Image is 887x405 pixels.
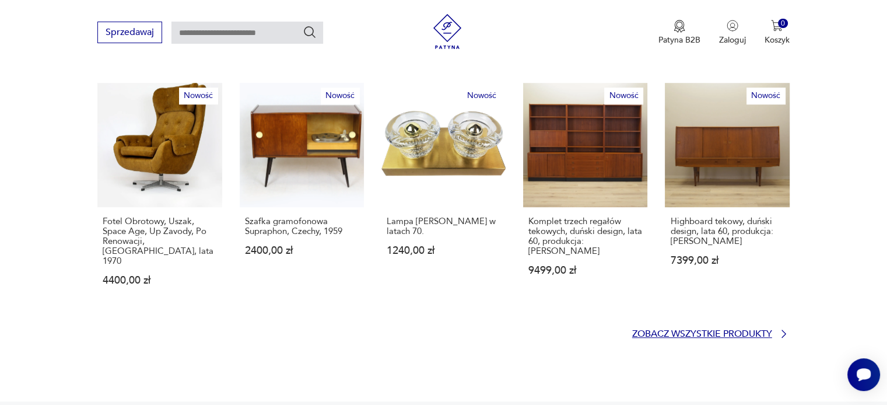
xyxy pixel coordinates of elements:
div: 0 [778,19,788,29]
img: Ikona koszyka [771,20,783,32]
p: Fotel Obrotowy, Uszak, Space Age, Up Zavody, Po Renowacji, [GEOGRAPHIC_DATA], lata 1970 [103,217,216,266]
button: 0Koszyk [765,20,790,46]
a: Zobacz wszystkie produkty [632,328,790,340]
button: Sprzedawaj [97,22,162,43]
a: NowośćSzafka gramofonowa Supraphon, Czechy, 1959Szafka gramofonowa Supraphon, Czechy, 19592400,00 zł [240,83,364,308]
p: 4400,00 zł [103,275,216,285]
button: Patyna B2B [658,20,700,46]
p: Highboard tekowy, duński design, lata 60, produkcja: [PERSON_NAME] [670,217,784,246]
iframe: Smartsupp widget button [847,358,880,391]
a: Ikona medaluPatyna B2B [658,20,700,46]
p: 1240,00 zł [387,246,500,256]
p: Szafka gramofonowa Supraphon, Czechy, 1959 [245,217,359,236]
p: Koszyk [765,34,790,46]
a: NowośćKomplet trzech regałów tekowych, duński design, lata 60, produkcja: DaniaKomplet trzech reg... [523,83,647,308]
p: Zaloguj [719,34,746,46]
a: NowośćFotel Obrotowy, Uszak, Space Age, Up Zavody, Po Renowacji, Czechy, lata 1970Fotel Obrotowy,... [97,83,222,308]
p: Lampa [PERSON_NAME] w latach 70. [387,217,500,236]
a: Sprzedawaj [97,29,162,37]
p: 7399,00 zł [670,256,784,266]
p: Zobacz wszystkie produkty [632,330,772,338]
a: NowośćHighboard tekowy, duński design, lata 60, produkcja: DaniaHighboard tekowy, duński design, ... [665,83,789,308]
button: Szukaj [303,25,317,39]
button: Zaloguj [719,20,746,46]
p: Komplet trzech regałów tekowych, duński design, lata 60, produkcja: [PERSON_NAME] [528,217,642,256]
img: Ikonka użytkownika [727,20,738,32]
img: Patyna - sklep z meblami i dekoracjami vintage [430,14,465,49]
p: 2400,00 zł [245,246,359,256]
p: 9499,00 zł [528,266,642,275]
p: Patyna B2B [658,34,700,46]
a: NowośćLampa Gebrüder Cosack w latach 70.Lampa [PERSON_NAME] w latach 70.1240,00 zł [381,83,506,308]
img: Ikona medalu [674,20,685,33]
